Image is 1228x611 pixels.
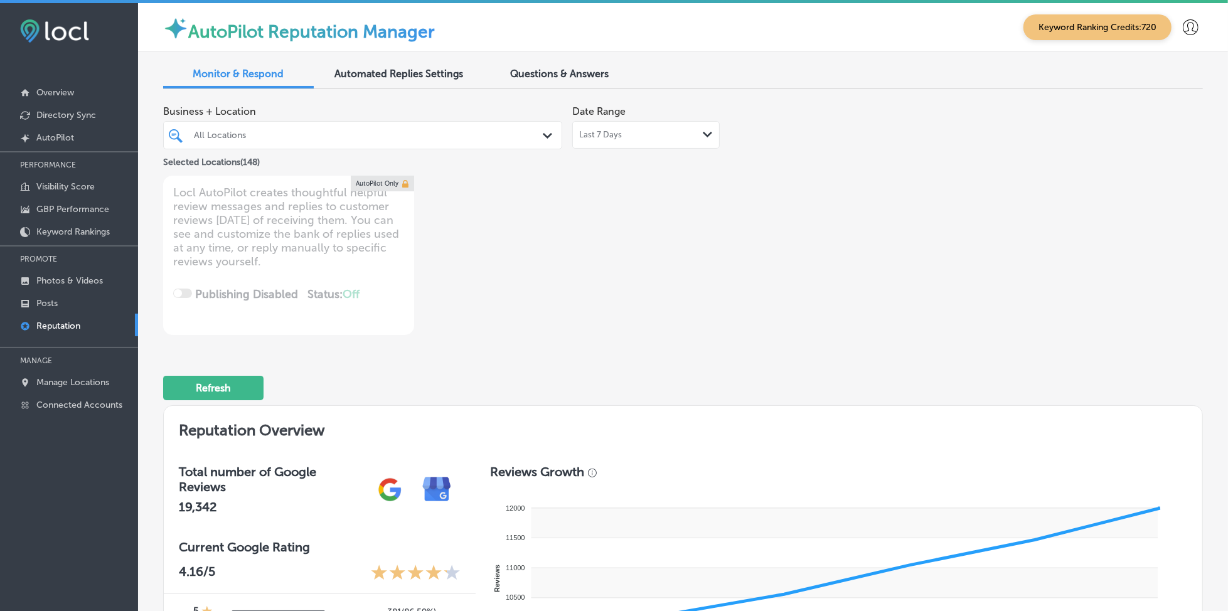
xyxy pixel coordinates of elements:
[493,565,500,592] text: Reviews
[36,400,122,410] p: Connected Accounts
[36,298,58,309] p: Posts
[511,68,609,80] span: Questions & Answers
[579,130,622,140] span: Last 7 Days
[36,321,80,331] p: Reputation
[36,87,74,98] p: Overview
[335,68,464,80] span: Automated Replies Settings
[36,132,74,143] p: AutoPilot
[20,19,89,43] img: fda3e92497d09a02dc62c9cd864e3231.png
[194,130,544,141] div: All Locations
[179,464,366,494] h3: Total number of Google Reviews
[506,534,525,541] tspan: 11500
[188,21,435,42] label: AutoPilot Reputation Manager
[36,226,110,237] p: Keyword Rankings
[179,499,366,514] h2: 19,342
[366,466,414,513] img: gPZS+5FD6qPJAAAAABJRU5ErkJggg==
[36,181,95,192] p: Visibility Score
[163,376,264,400] button: Refresh
[414,466,461,513] img: e7ababfa220611ac49bdb491a11684a6.png
[36,377,109,388] p: Manage Locations
[491,464,585,479] h3: Reviews Growth
[163,16,188,41] img: autopilot-icon
[36,275,103,286] p: Photos & Videos
[163,105,562,117] span: Business + Location
[193,68,284,80] span: Monitor & Respond
[1023,14,1172,40] span: Keyword Ranking Credits: 720
[179,564,215,583] p: 4.16 /5
[572,105,626,117] label: Date Range
[506,594,525,602] tspan: 10500
[179,539,461,555] h3: Current Google Rating
[36,110,96,120] p: Directory Sync
[506,564,525,571] tspan: 11000
[506,504,525,512] tspan: 12000
[36,204,109,215] p: GBP Performance
[164,406,1202,449] h2: Reputation Overview
[163,152,260,167] p: Selected Locations ( 148 )
[371,564,461,583] div: 4.16 Stars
